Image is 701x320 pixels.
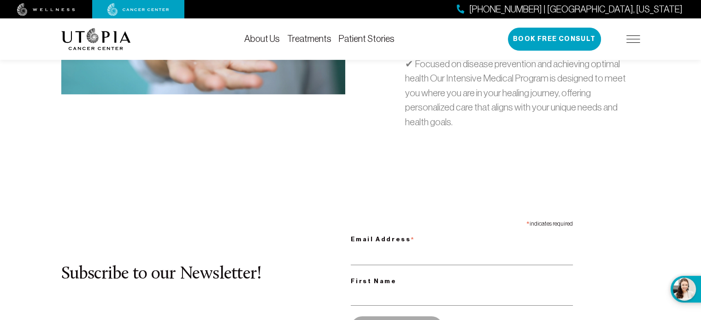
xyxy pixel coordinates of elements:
a: [PHONE_NUMBER] | [GEOGRAPHIC_DATA], [US_STATE] [457,3,683,16]
img: logo [61,28,131,50]
a: About Us [244,34,280,44]
span: [PHONE_NUMBER] | [GEOGRAPHIC_DATA], [US_STATE] [469,3,683,16]
h2: Subscribe to our Newsletter! [61,265,351,284]
img: wellness [17,3,75,16]
button: Book Free Consult [508,28,601,51]
img: icon-hamburger [626,35,640,43]
label: Email Address [351,230,573,246]
a: Patient Stories [339,34,395,44]
div: indicates required [351,216,573,229]
a: Treatments [287,34,331,44]
label: First Name [351,276,573,287]
img: cancer center [107,3,169,16]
